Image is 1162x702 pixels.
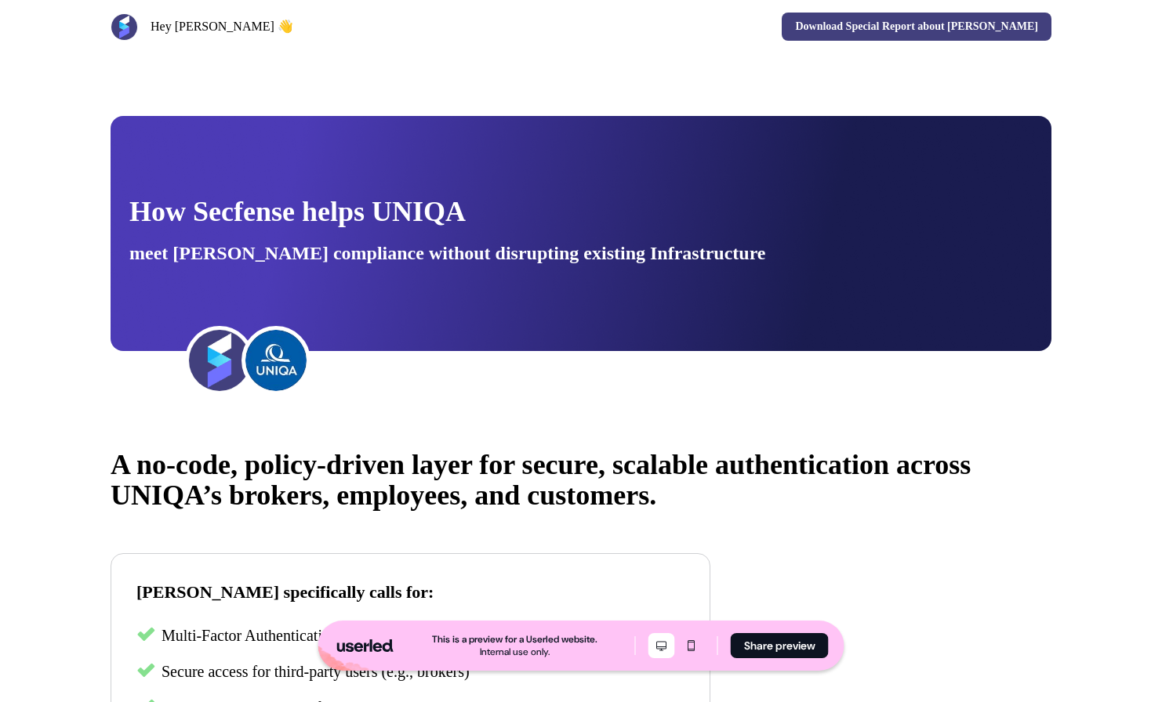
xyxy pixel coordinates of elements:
button: Share preview [731,633,829,658]
span: A no-code, policy-driven layer for secure, scalable authentication across UNIQA’s brokers, employ... [111,449,971,511]
span: How Secfense helps UNIQA [129,196,466,227]
a: How Secfense helps UNIQAmeet [PERSON_NAME] compliance without disrupting existing Infrastructure [111,116,1051,351]
span: Secure access for third-party users (e.g., brokers) [162,663,470,680]
button: Mobile mode [678,633,705,658]
div: Internal use only. [480,646,550,658]
div: This is a preview for a Userled website. [432,633,597,646]
h3: Hey [PERSON_NAME] 👋 [151,17,293,36]
a: Download Special Report about [PERSON_NAME] [782,13,1051,41]
p: [PERSON_NAME] specifically calls for: [136,579,684,605]
span: meet [PERSON_NAME] compliance without disrupting existing Infrastructure [129,243,766,263]
button: Desktop mode [648,633,675,658]
span: Multi-Factor Authentication (MFA) or equivalent strong authentication methods [162,627,664,644]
